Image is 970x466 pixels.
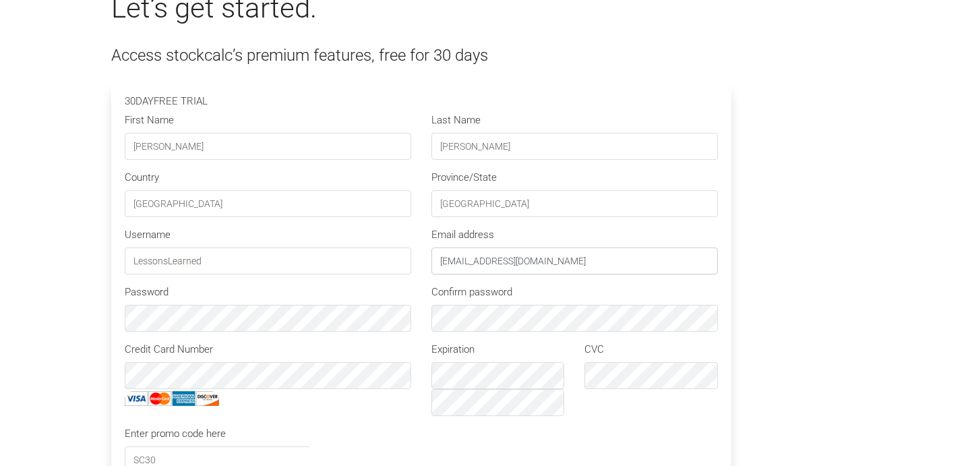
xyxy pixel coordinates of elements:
[125,190,411,217] input: Country
[125,95,135,107] span: 30
[125,113,174,128] label: First Name
[125,247,411,274] input: Username
[431,342,475,357] label: Expiration
[431,113,481,128] label: Last Name
[125,342,213,357] label: Credit Card Number
[431,190,718,217] input: Province/State
[431,247,718,274] input: Email address
[125,133,411,160] input: First Name e.g. John
[125,227,171,243] label: Username
[135,95,154,107] span: DAY
[154,95,208,107] span: FREE TRIAL
[125,285,169,300] label: Password
[584,342,604,357] label: CVC
[431,227,494,243] label: Email address
[125,391,219,406] img: CC_icons.png
[125,426,226,442] label: Enter promo code here
[111,46,731,65] h4: Access stockcalc’s premium features, free for 30 days
[431,285,512,300] label: Confirm password
[125,170,159,185] label: Country
[431,170,497,185] label: Province/State
[431,133,718,160] input: Last Name e.g. Smith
